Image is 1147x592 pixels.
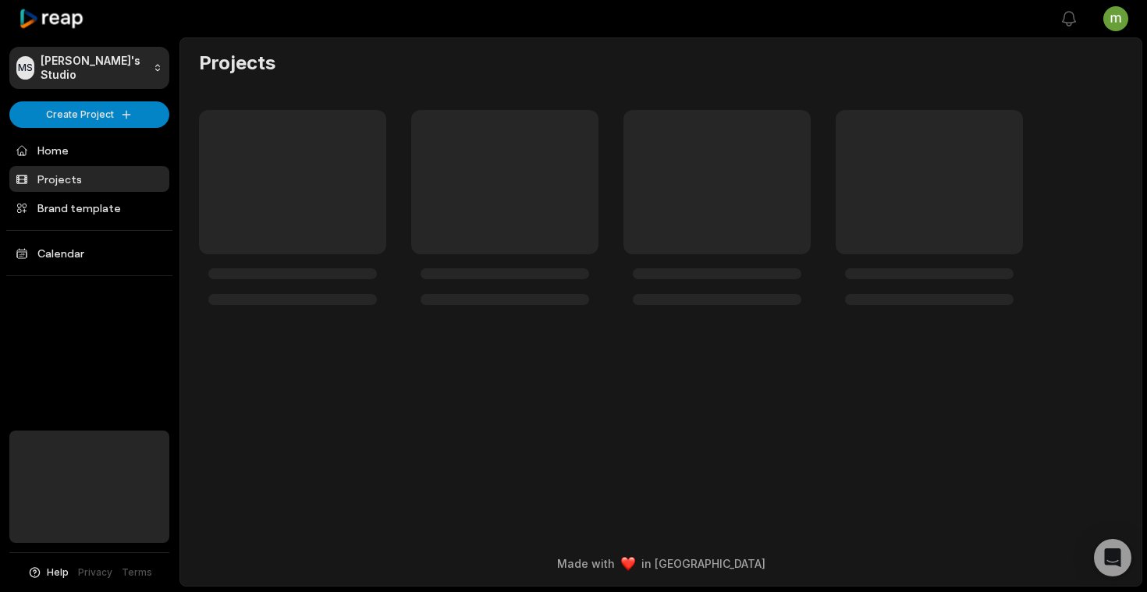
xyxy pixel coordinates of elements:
img: heart emoji [621,557,635,571]
button: Help [27,565,69,580]
a: Privacy [78,565,112,580]
a: Projects [9,166,169,192]
span: Help [47,565,69,580]
button: Create Project [9,101,169,128]
a: Home [9,137,169,163]
a: Brand template [9,195,169,221]
a: Calendar [9,240,169,266]
a: Terms [122,565,152,580]
p: [PERSON_NAME]'s Studio [41,54,147,82]
div: Made with in [GEOGRAPHIC_DATA] [194,555,1127,572]
h2: Projects [199,51,275,76]
div: MS [16,56,34,80]
div: Open Intercom Messenger [1094,539,1131,576]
